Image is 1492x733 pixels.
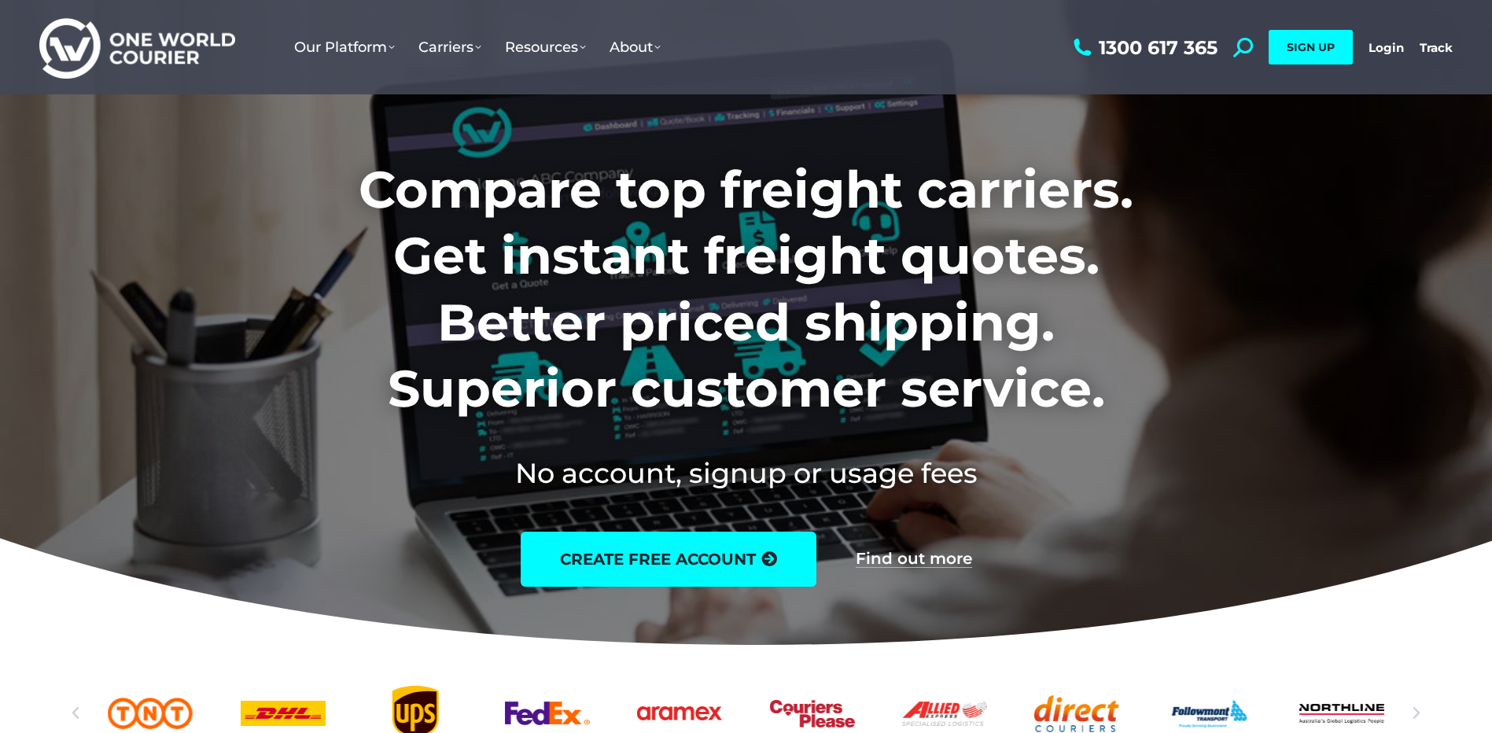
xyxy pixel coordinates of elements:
a: Carriers [407,23,493,72]
a: 1300 617 365 [1070,38,1218,57]
span: Carriers [418,39,481,56]
a: Our Platform [282,23,407,72]
span: Our Platform [294,39,395,56]
span: Resources [505,39,586,56]
a: Login [1369,40,1404,55]
span: SIGN UP [1287,40,1335,54]
a: create free account [521,532,816,587]
a: SIGN UP [1269,30,1353,64]
h1: Compare top freight carriers. Get instant freight quotes. Better priced shipping. Superior custom... [255,157,1237,422]
span: About [610,39,661,56]
a: Resources [493,23,598,72]
a: Track [1420,40,1453,55]
a: About [598,23,672,72]
h2: No account, signup or usage fees [255,454,1237,492]
a: Find out more [856,551,972,568]
img: One World Courier [39,16,235,79]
